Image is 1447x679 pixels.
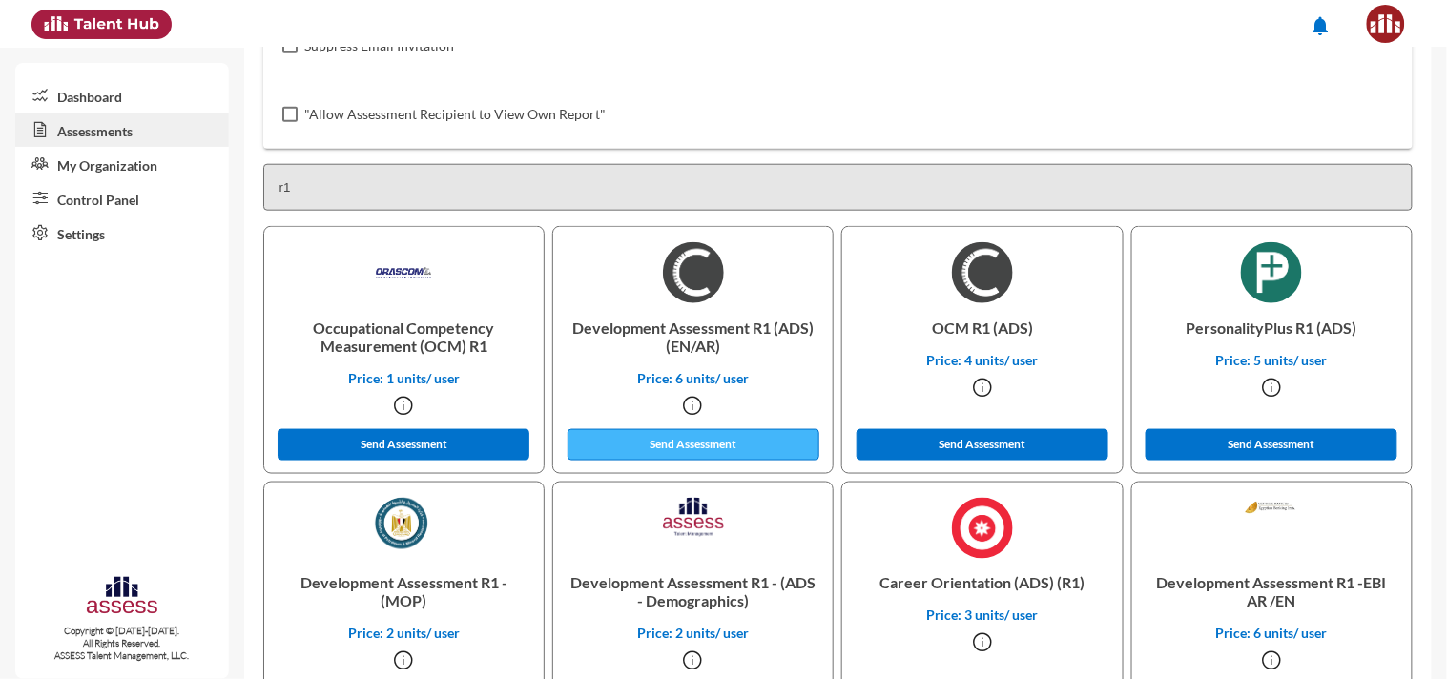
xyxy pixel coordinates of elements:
[279,370,528,386] p: Price: 1 units/ user
[263,164,1414,211] input: Search in assessments
[858,559,1106,607] p: Career Orientation (ADS) (R1)
[1146,429,1397,461] button: Send Assessment
[15,216,229,250] a: Settings
[279,303,528,370] p: Occupational Competency Measurement (OCM) R1
[568,370,817,386] p: Price: 6 units/ user
[15,181,229,216] a: Control Panel
[1147,626,1396,642] p: Price: 6 units/ user
[568,626,817,642] p: Price: 2 units/ user
[568,559,817,626] p: Development Assessment R1 - (ADS - Demographics)
[568,429,819,461] button: Send Assessment
[15,147,229,181] a: My Organization
[858,607,1106,624] p: Price: 3 units/ user
[279,559,528,626] p: Development Assessment R1 - (MOP)
[15,625,229,662] p: Copyright © [DATE]-[DATE]. All Rights Reserved. ASSESS Talent Management, LLC.
[15,78,229,113] a: Dashboard
[278,429,529,461] button: Send Assessment
[568,303,817,370] p: Development Assessment R1 (ADS) (EN/AR)
[279,626,528,642] p: Price: 2 units/ user
[1310,14,1333,37] mat-icon: notifications
[305,103,607,126] span: "Allow Assessment Recipient to View Own Report"
[1147,303,1396,352] p: PersonalityPlus R1 (ADS)
[857,429,1108,461] button: Send Assessment
[858,352,1106,368] p: Price: 4 units/ user
[1147,352,1396,368] p: Price: 5 units/ user
[858,303,1106,352] p: OCM R1 (ADS)
[1147,559,1396,626] p: Development Assessment R1 -EBI AR /EN
[85,574,159,621] img: assesscompany-logo.png
[15,113,229,147] a: Assessments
